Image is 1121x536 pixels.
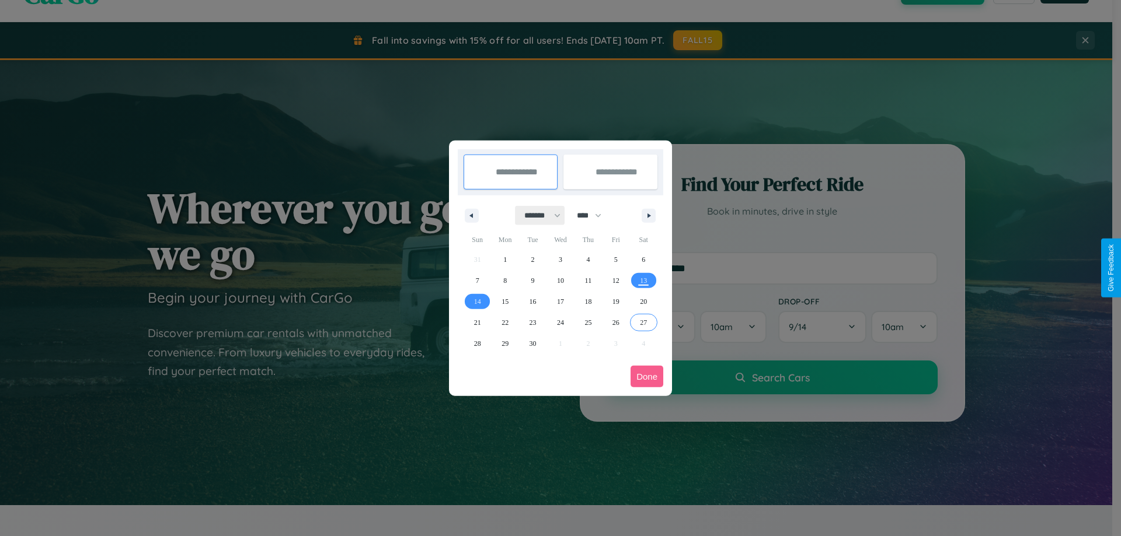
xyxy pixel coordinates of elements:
[557,312,564,333] span: 24
[575,249,602,270] button: 4
[531,249,535,270] span: 2
[630,230,657,249] span: Sat
[502,291,509,312] span: 15
[491,249,518,270] button: 1
[502,333,509,354] span: 29
[474,291,481,312] span: 14
[519,270,546,291] button: 9
[575,312,602,333] button: 25
[630,249,657,270] button: 6
[474,333,481,354] span: 28
[614,249,618,270] span: 5
[640,291,647,312] span: 20
[491,230,518,249] span: Mon
[546,230,574,249] span: Wed
[612,291,619,312] span: 19
[602,312,629,333] button: 26
[585,270,592,291] span: 11
[630,312,657,333] button: 27
[631,366,663,387] button: Done
[519,291,546,312] button: 16
[546,270,574,291] button: 10
[519,230,546,249] span: Tue
[530,333,537,354] span: 30
[602,230,629,249] span: Fri
[476,270,479,291] span: 7
[630,270,657,291] button: 13
[491,291,518,312] button: 15
[612,312,619,333] span: 26
[602,249,629,270] button: 5
[502,312,509,333] span: 22
[640,270,647,291] span: 13
[503,270,507,291] span: 8
[530,291,537,312] span: 16
[575,291,602,312] button: 18
[491,312,518,333] button: 22
[464,291,491,312] button: 14
[464,333,491,354] button: 28
[519,249,546,270] button: 2
[546,312,574,333] button: 24
[546,249,574,270] button: 3
[491,270,518,291] button: 8
[531,270,535,291] span: 9
[491,333,518,354] button: 29
[530,312,537,333] span: 23
[464,230,491,249] span: Sun
[575,270,602,291] button: 11
[519,312,546,333] button: 23
[586,249,590,270] span: 4
[584,312,591,333] span: 25
[602,270,629,291] button: 12
[584,291,591,312] span: 18
[630,291,657,312] button: 20
[1107,244,1115,292] div: Give Feedback
[464,312,491,333] button: 21
[559,249,562,270] span: 3
[474,312,481,333] span: 21
[519,333,546,354] button: 30
[602,291,629,312] button: 19
[464,270,491,291] button: 7
[557,291,564,312] span: 17
[557,270,564,291] span: 10
[575,230,602,249] span: Thu
[503,249,507,270] span: 1
[642,249,645,270] span: 6
[640,312,647,333] span: 27
[546,291,574,312] button: 17
[612,270,619,291] span: 12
